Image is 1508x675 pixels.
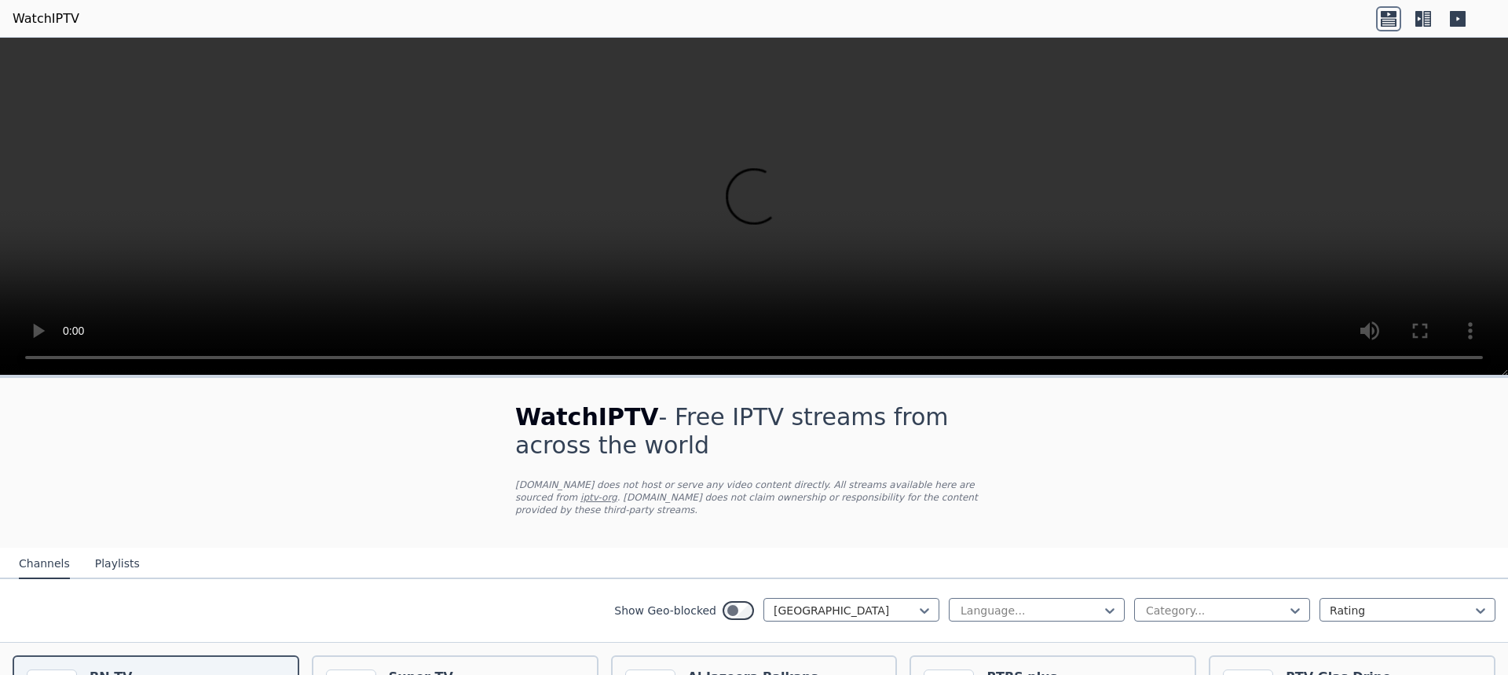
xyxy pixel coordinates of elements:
[515,403,659,431] span: WatchIPTV
[13,9,79,28] a: WatchIPTV
[580,492,617,503] a: iptv-org
[19,549,70,579] button: Channels
[95,549,140,579] button: Playlists
[614,603,716,618] label: Show Geo-blocked
[515,403,993,460] h1: - Free IPTV streams from across the world
[515,479,993,516] p: [DOMAIN_NAME] does not host or serve any video content directly. All streams available here are s...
